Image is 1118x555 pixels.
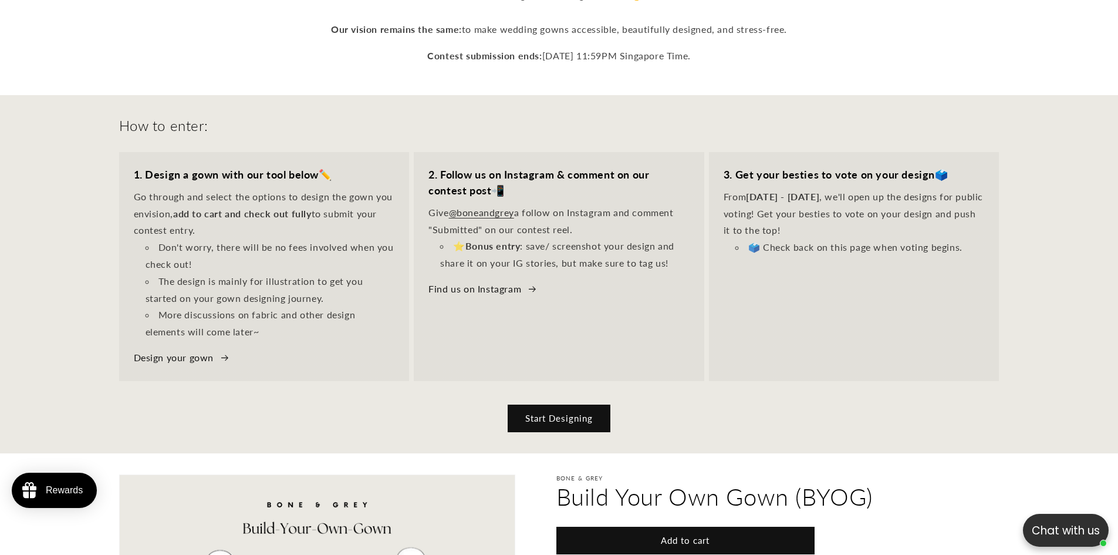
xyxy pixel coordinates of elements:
[428,204,690,238] p: Give a follow on Instagram and comment "Submitted" on our contest reel.
[134,349,230,366] a: Design your gown
[465,240,521,251] strong: Bonus entry
[556,482,958,512] h2: Build Your Own Gown (BYOG)
[508,405,610,432] a: Start Designing
[331,23,462,35] strong: Our vision remains the same:
[146,307,395,341] li: More discussions on fabric and other design elements will come later~
[119,116,208,134] h2: How to enter:
[146,239,395,273] li: Don't worry, there will be no fees involved when you check out!
[746,191,819,202] strong: [DATE] - [DATE]
[428,168,649,197] strong: 2. Follow us on Instagram & comment on our contest post
[146,273,395,307] li: The design is mainly for illustration to get you started on your gown designing journey.
[173,208,312,219] strong: add to cart and check out fully
[556,527,815,554] button: Add to cart
[449,207,514,218] a: @boneandgrey
[134,167,395,183] h3: ✏️
[724,168,935,181] strong: 3. Get your besties to vote on your design
[440,238,690,272] li: ⭐ : save/ screenshot your design and share it on your IG stories, but make sure to tag us!
[330,48,788,65] p: [DATE] 11:59PM Singapore Time.
[724,189,985,239] p: From , we'll open up the designs for public voting! Get your besties to vote on your design and p...
[134,168,319,181] strong: 1. Design a gown with our tool below
[556,475,958,482] p: Bone & Grey
[1023,514,1109,547] button: Open chatbox
[427,50,542,61] strong: Contest submission ends:
[1023,522,1109,539] p: Chat with us
[428,281,538,298] a: Find us on Instagram
[46,485,83,496] div: Rewards
[724,167,985,183] h3: 🗳️
[428,167,690,199] h3: 📲
[735,239,985,256] li: 🗳️ Check back on this page when voting begins.
[134,189,395,239] p: Go through and select the options to design the gown you envision, to submit your contest entry.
